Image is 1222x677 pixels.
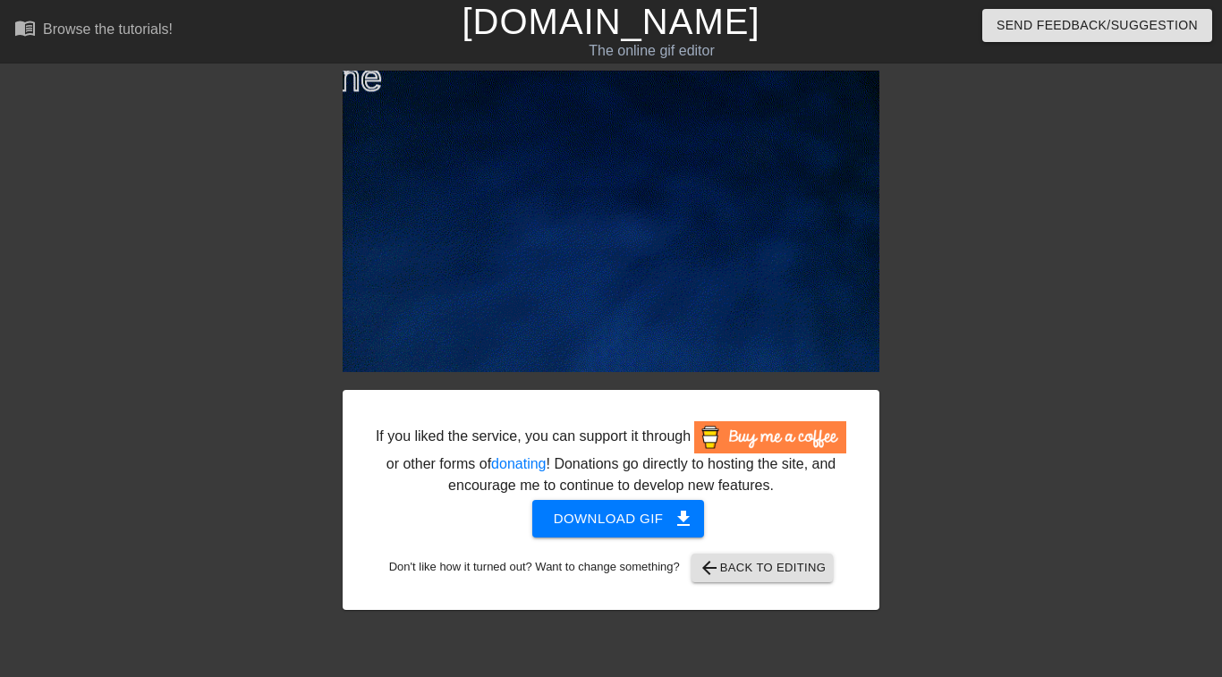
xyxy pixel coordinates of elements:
button: Download gif [532,500,705,537]
a: [DOMAIN_NAME] [462,2,760,41]
div: If you liked the service, you can support it through or other forms of ! Donations go directly to... [374,421,848,496]
a: Download gif [518,510,705,525]
div: Don't like how it turned out? Want to change something? [370,554,852,582]
span: get_app [673,508,694,529]
span: menu_book [14,17,36,38]
button: Send Feedback/Suggestion [982,9,1212,42]
span: Download gif [554,507,683,530]
span: arrow_back [699,557,720,579]
img: iXeGldi2.gif [343,71,879,372]
span: Back to Editing [699,557,827,579]
div: The online gif editor [416,40,887,62]
a: Browse the tutorials! [14,17,173,45]
a: donating [491,456,546,471]
img: Buy Me A Coffee [694,421,846,453]
span: Send Feedback/Suggestion [997,14,1198,37]
button: Back to Editing [692,554,834,582]
div: Browse the tutorials! [43,21,173,37]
